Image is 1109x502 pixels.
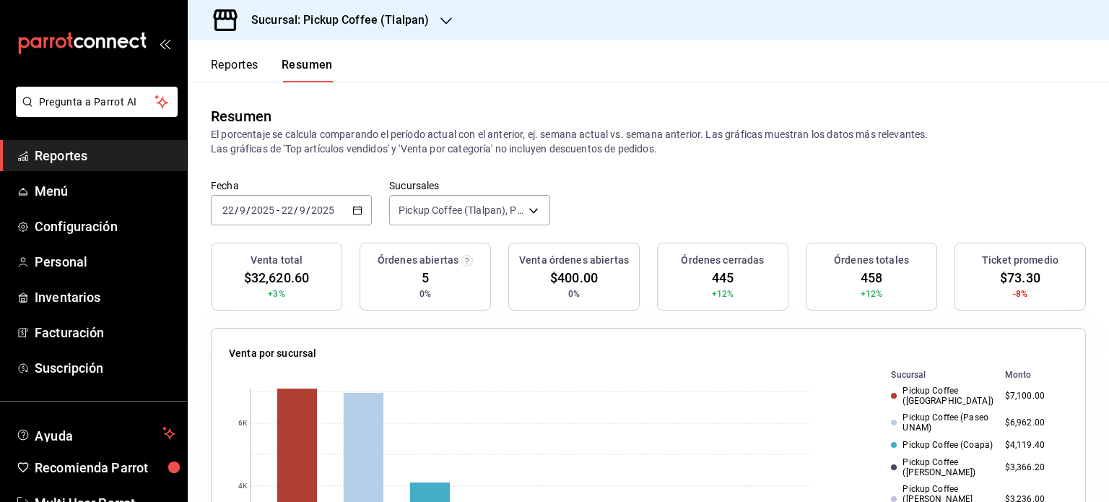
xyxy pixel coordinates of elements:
span: -8% [1013,287,1027,300]
span: Pregunta a Parrot AI [39,95,155,110]
span: / [246,204,251,216]
td: $3,366.20 [999,454,1068,481]
span: 445 [712,268,734,287]
a: Pregunta a Parrot AI [10,105,178,120]
span: Personal [35,252,175,272]
button: Resumen [282,58,333,82]
td: $4,119.40 [999,436,1068,454]
div: Pickup Coffee ([GEOGRAPHIC_DATA]) [891,386,993,407]
h3: Sucursal: Pickup Coffee (Tlalpan) [240,12,429,29]
div: navigation tabs [211,58,333,82]
span: $73.30 [1000,268,1040,287]
span: +12% [861,287,883,300]
div: Pickup Coffee (Coapa) [891,440,993,450]
text: 6K [238,420,248,428]
input: -- [281,204,294,216]
div: Pickup Coffee (Paseo UNAM) [891,412,993,433]
h3: Órdenes totales [834,253,909,268]
span: +12% [712,287,734,300]
span: Suscripción [35,358,175,378]
span: Menú [35,181,175,201]
span: Configuración [35,217,175,236]
span: Inventarios [35,287,175,307]
th: Sucursal [868,367,999,383]
button: Pregunta a Parrot AI [16,87,178,117]
label: Sucursales [389,181,550,191]
input: ---- [310,204,335,216]
span: Reportes [35,146,175,165]
input: ---- [251,204,275,216]
span: 5 [422,268,429,287]
h3: Venta total [251,253,303,268]
input: -- [239,204,246,216]
input: -- [299,204,306,216]
p: El porcentaje se calcula comparando el período actual con el anterior, ej. semana actual vs. sema... [211,127,1086,156]
th: Monto [999,367,1068,383]
label: Fecha [211,181,372,191]
span: +3% [268,287,284,300]
span: $400.00 [550,268,598,287]
span: - [277,204,279,216]
div: Pickup Coffee ([PERSON_NAME]) [891,457,993,478]
td: $7,100.00 [999,383,1068,410]
span: Facturación [35,323,175,342]
div: Resumen [211,105,271,127]
h3: Órdenes cerradas [681,253,764,268]
span: 0% [568,287,580,300]
span: Ayuda [35,425,157,442]
span: $32,620.60 [244,268,309,287]
span: / [294,204,298,216]
p: Venta por sucursal [229,346,316,361]
td: $6,962.00 [999,410,1068,436]
button: open_drawer_menu [159,38,170,49]
span: Pickup Coffee (Tlalpan), Pickup Coffee (Coapa), Pickup Coffee ([PERSON_NAME] Inn), Pickup Coffee ... [399,203,523,217]
h3: Órdenes abiertas [378,253,458,268]
text: 4K [238,482,248,490]
span: 458 [861,268,882,287]
h3: Venta órdenes abiertas [519,253,629,268]
input: -- [222,204,235,216]
span: / [306,204,310,216]
span: / [235,204,239,216]
button: Reportes [211,58,258,82]
span: 0% [419,287,431,300]
span: Recomienda Parrot [35,458,175,477]
h3: Ticket promedio [982,253,1058,268]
